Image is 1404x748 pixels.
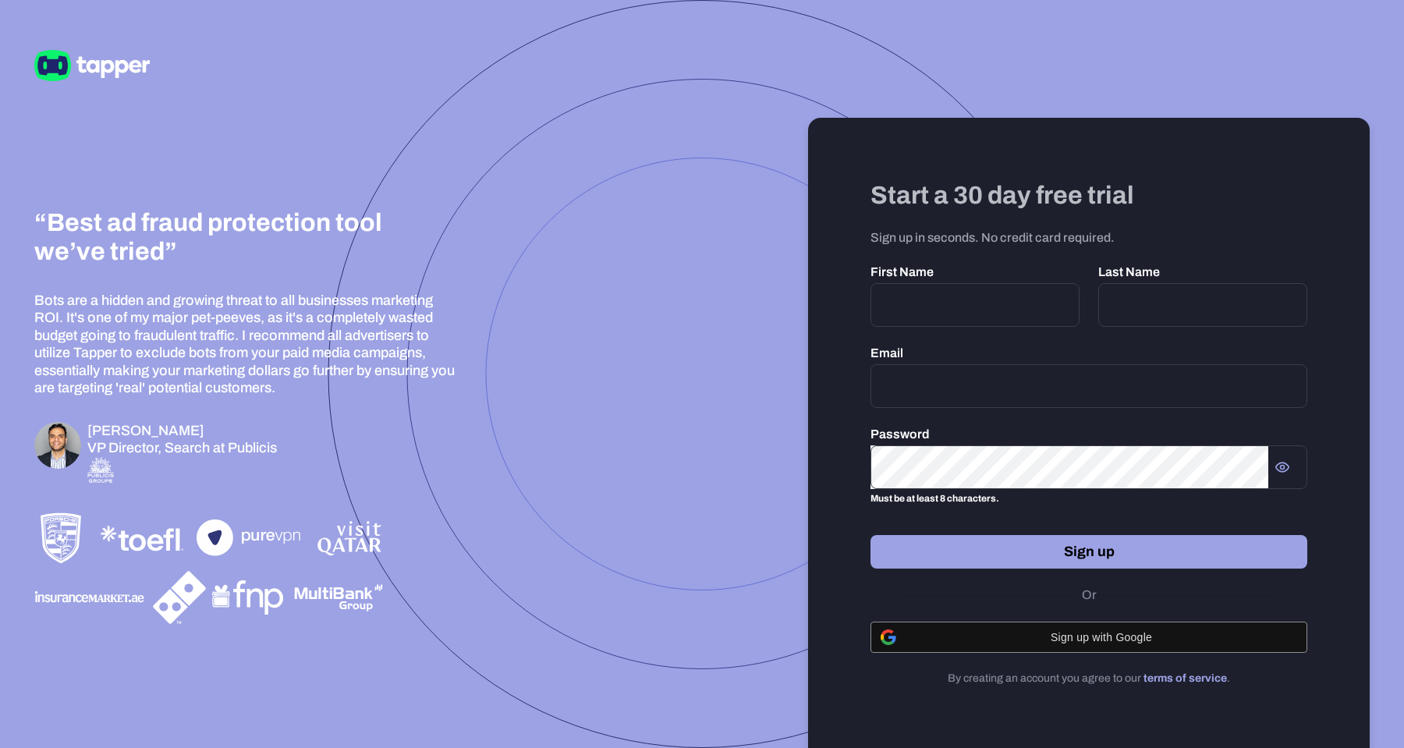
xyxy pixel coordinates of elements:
[87,457,114,483] img: Publicis
[315,518,384,558] img: VisitQatar
[1098,264,1307,280] p: Last Name
[293,577,384,617] img: Multibank
[34,292,459,397] p: Bots are a hidden and growing threat to all businesses marketing ROI. It's one of my major pet-pe...
[1078,587,1101,603] span: Or
[87,422,277,440] h6: [PERSON_NAME]
[153,571,206,624] img: Dominos
[1143,672,1227,684] a: terms of service
[870,672,1307,686] p: By creating an account you agree to our .
[34,422,81,469] img: Omar Zahriyeh
[870,535,1307,569] button: Sign up
[906,631,1297,643] span: Sign up with Google
[94,519,190,558] img: TOEFL
[870,427,1307,442] p: Password
[870,622,1307,653] button: Sign up with Google
[87,439,277,457] p: VP Director, Search at Publicis
[34,587,147,608] img: InsuranceMarket
[870,346,1307,361] p: Email
[212,576,287,619] img: FNP
[870,264,1080,280] p: First Name
[870,230,1307,246] p: Sign up in seconds. No credit card required.
[34,512,87,565] img: Porsche
[34,209,390,267] h3: “Best ad fraud protection tool we’ve tried”
[197,519,309,556] img: PureVPN
[870,180,1307,211] h3: Start a 30 day free trial
[870,491,1307,507] p: Must be at least 8 characters.
[1268,453,1296,481] button: Show password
